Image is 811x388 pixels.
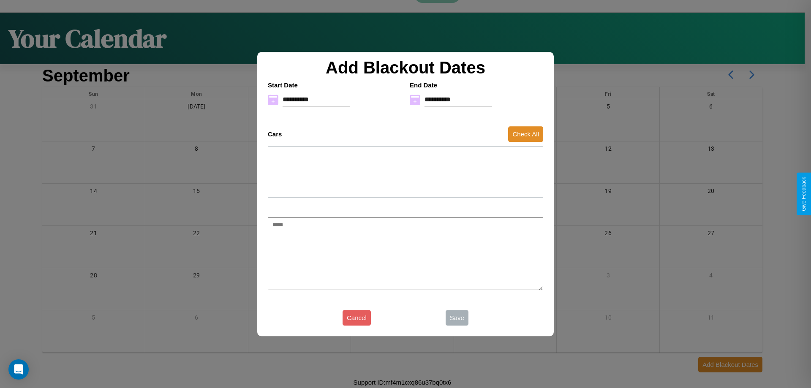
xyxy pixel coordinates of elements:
h2: Add Blackout Dates [264,58,547,77]
h4: End Date [410,81,543,89]
h4: Cars [268,130,282,138]
button: Check All [508,126,543,142]
button: Save [446,310,468,326]
div: Give Feedback [801,177,807,211]
div: Open Intercom Messenger [8,359,29,380]
button: Cancel [343,310,371,326]
h4: Start Date [268,81,401,89]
